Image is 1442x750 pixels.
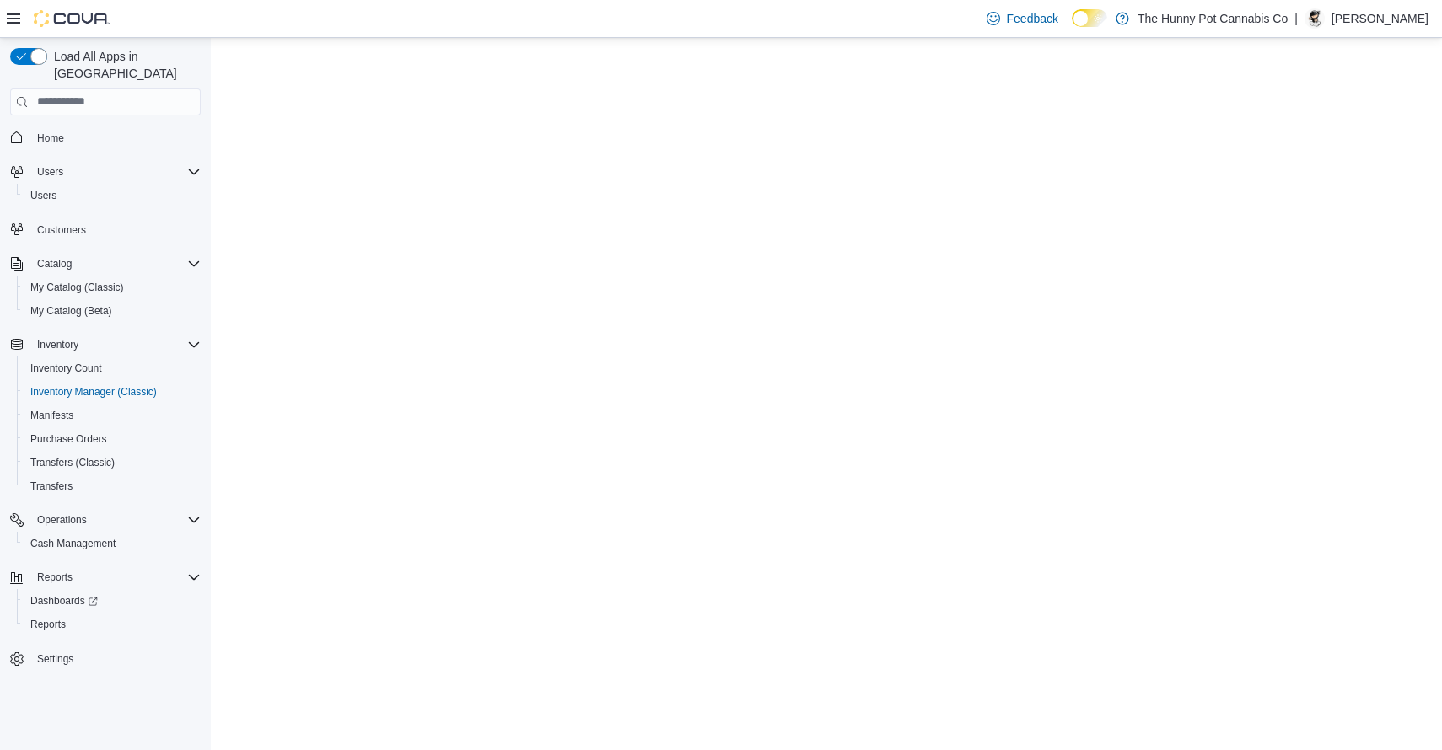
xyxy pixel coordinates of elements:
button: Catalog [3,252,207,276]
button: Users [3,160,207,184]
a: Users [24,185,63,206]
button: Manifests [17,404,207,427]
span: Dashboards [24,591,201,611]
button: Reports [30,567,79,587]
button: Operations [30,510,94,530]
span: Manifests [30,409,73,422]
a: Purchase Orders [24,429,114,449]
span: Transfers [24,476,201,496]
span: Home [37,131,64,145]
span: Inventory [30,335,201,355]
a: My Catalog (Beta) [24,301,119,321]
button: My Catalog (Beta) [17,299,207,323]
a: Inventory Manager (Classic) [24,382,164,402]
button: Operations [3,508,207,532]
input: Dark Mode [1072,9,1107,27]
span: Users [30,189,56,202]
span: Catalog [30,254,201,274]
span: Reports [37,571,73,584]
button: Inventory Manager (Classic) [17,380,207,404]
span: Purchase Orders [30,432,107,446]
span: Settings [37,652,73,666]
span: Operations [30,510,201,530]
span: Inventory [37,338,78,351]
button: Transfers (Classic) [17,451,207,474]
p: [PERSON_NAME] [1332,8,1429,29]
button: Reports [17,613,207,636]
button: Catalog [30,254,78,274]
a: Manifests [24,405,80,426]
span: Inventory Manager (Classic) [30,385,157,399]
span: Inventory Manager (Classic) [24,382,201,402]
nav: Complex example [10,119,201,715]
span: Users [37,165,63,179]
span: Manifests [24,405,201,426]
span: Settings [30,648,201,669]
span: Cash Management [30,537,116,550]
button: Home [3,126,207,150]
span: Transfers (Classic) [30,456,115,469]
button: Users [17,184,207,207]
span: Load All Apps in [GEOGRAPHIC_DATA] [47,48,201,82]
button: Customers [3,217,207,242]
button: Reports [3,565,207,589]
a: Inventory Count [24,358,109,378]
button: Purchase Orders [17,427,207,451]
span: Users [30,162,201,182]
span: Users [24,185,201,206]
span: Inventory Count [24,358,201,378]
span: Customers [37,223,86,237]
span: My Catalog (Beta) [24,301,201,321]
div: Jonathan Estrella [1305,8,1325,29]
span: Inventory Count [30,362,102,375]
a: Transfers (Classic) [24,453,121,473]
button: Inventory [30,335,85,355]
button: Users [30,162,70,182]
button: Inventory [3,333,207,356]
span: My Catalog (Classic) [30,281,124,294]
span: Reports [24,614,201,635]
span: Reports [30,567,201,587]
button: Cash Management [17,532,207,555]
p: The Hunny Pot Cannabis Co [1138,8,1288,29]
span: Home [30,127,201,148]
span: Purchase Orders [24,429,201,449]
a: Dashboards [24,591,105,611]
span: Customers [30,219,201,240]
span: Dark Mode [1072,27,1073,28]
a: Customers [30,220,93,240]
button: Settings [3,646,207,671]
span: My Catalog (Beta) [30,304,112,318]
span: Catalog [37,257,72,271]
button: My Catalog (Classic) [17,276,207,299]
span: Cash Management [24,533,201,554]
span: Dashboards [30,594,98,608]
a: Dashboards [17,589,207,613]
span: Feedback [1007,10,1058,27]
a: Feedback [980,2,1065,35]
a: Transfers [24,476,79,496]
span: Operations [37,513,87,527]
p: | [1294,8,1298,29]
span: Transfers [30,479,73,493]
a: Cash Management [24,533,122,554]
a: My Catalog (Classic) [24,277,131,297]
button: Transfers [17,474,207,498]
span: Reports [30,618,66,631]
img: Cova [34,10,110,27]
a: Home [30,128,71,148]
a: Reports [24,614,73,635]
button: Inventory Count [17,356,207,380]
a: Settings [30,649,80,669]
span: Transfers (Classic) [24,453,201,473]
span: My Catalog (Classic) [24,277,201,297]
